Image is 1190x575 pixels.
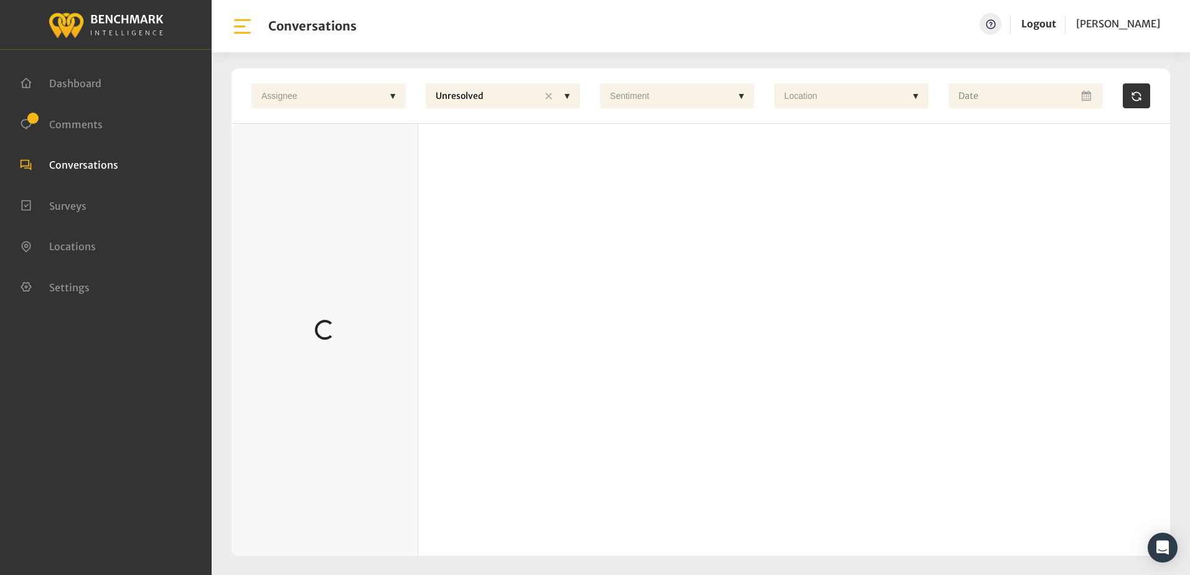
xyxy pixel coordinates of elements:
[383,83,402,108] div: ▼
[1076,17,1160,30] span: [PERSON_NAME]
[49,77,101,90] span: Dashboard
[20,280,90,292] a: Settings
[255,83,383,108] div: Assignee
[429,83,539,110] div: Unresolved
[1021,13,1056,35] a: Logout
[732,83,751,108] div: ▼
[906,83,925,108] div: ▼
[49,199,87,212] span: Surveys
[268,19,357,34] h1: Conversations
[1148,533,1178,563] div: Open Intercom Messenger
[49,118,103,130] span: Comments
[20,117,103,129] a: Comments
[949,83,1103,108] input: Date range input field
[232,16,253,37] img: bar
[20,76,101,88] a: Dashboard
[604,83,732,108] div: Sentiment
[1021,17,1056,30] a: Logout
[1076,13,1160,35] a: [PERSON_NAME]
[558,83,576,108] div: ▼
[20,239,96,251] a: Locations
[49,240,96,253] span: Locations
[539,83,558,110] div: ✕
[778,83,906,108] div: Location
[20,157,118,170] a: Conversations
[48,9,164,40] img: benchmark
[49,281,90,293] span: Settings
[49,159,118,171] span: Conversations
[1079,83,1095,108] button: Open Calendar
[20,199,87,211] a: Surveys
